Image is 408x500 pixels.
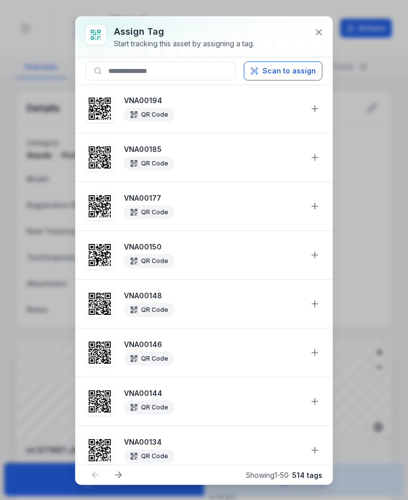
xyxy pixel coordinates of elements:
div: QR Code [124,205,174,219]
strong: VNA00194 [124,96,301,106]
div: QR Code [124,303,174,317]
span: Showing 1 - 50 · [246,471,322,479]
div: QR Code [124,400,174,414]
div: QR Code [124,156,174,171]
div: QR Code [124,254,174,268]
div: QR Code [124,352,174,366]
div: Start tracking this asset by assigning a tag. [114,39,254,49]
strong: VNA00148 [124,291,301,301]
h3: Assign tag [114,25,254,39]
strong: VNA00134 [124,437,301,447]
strong: VNA00185 [124,144,301,154]
strong: VNA00146 [124,340,301,350]
div: QR Code [124,108,174,122]
strong: VNA00144 [124,388,301,398]
div: QR Code [124,449,174,463]
strong: VNA00177 [124,193,301,203]
strong: 514 tags [292,471,322,479]
button: Scan to assign [244,61,322,80]
strong: VNA00150 [124,242,301,252]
